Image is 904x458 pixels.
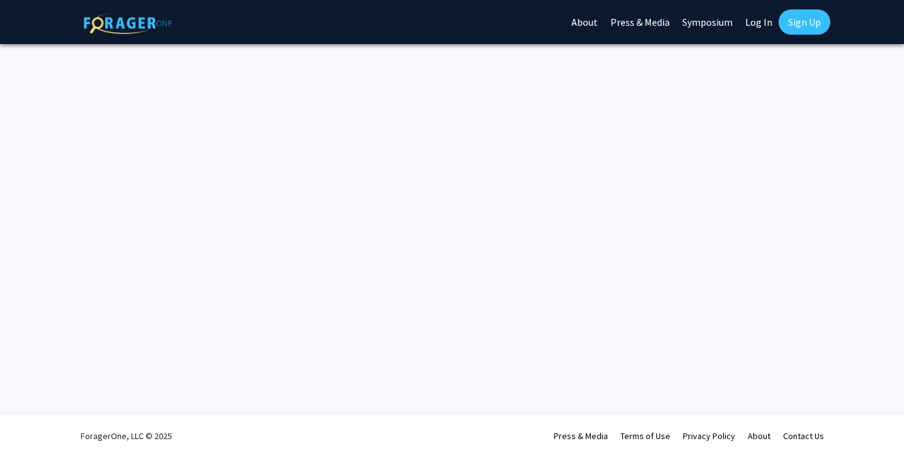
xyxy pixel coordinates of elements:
[748,430,770,442] a: About
[779,9,830,35] a: Sign Up
[683,430,735,442] a: Privacy Policy
[554,430,608,442] a: Press & Media
[84,12,172,34] img: ForagerOne Logo
[783,430,824,442] a: Contact Us
[81,414,172,458] div: ForagerOne, LLC © 2025
[621,430,670,442] a: Terms of Use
